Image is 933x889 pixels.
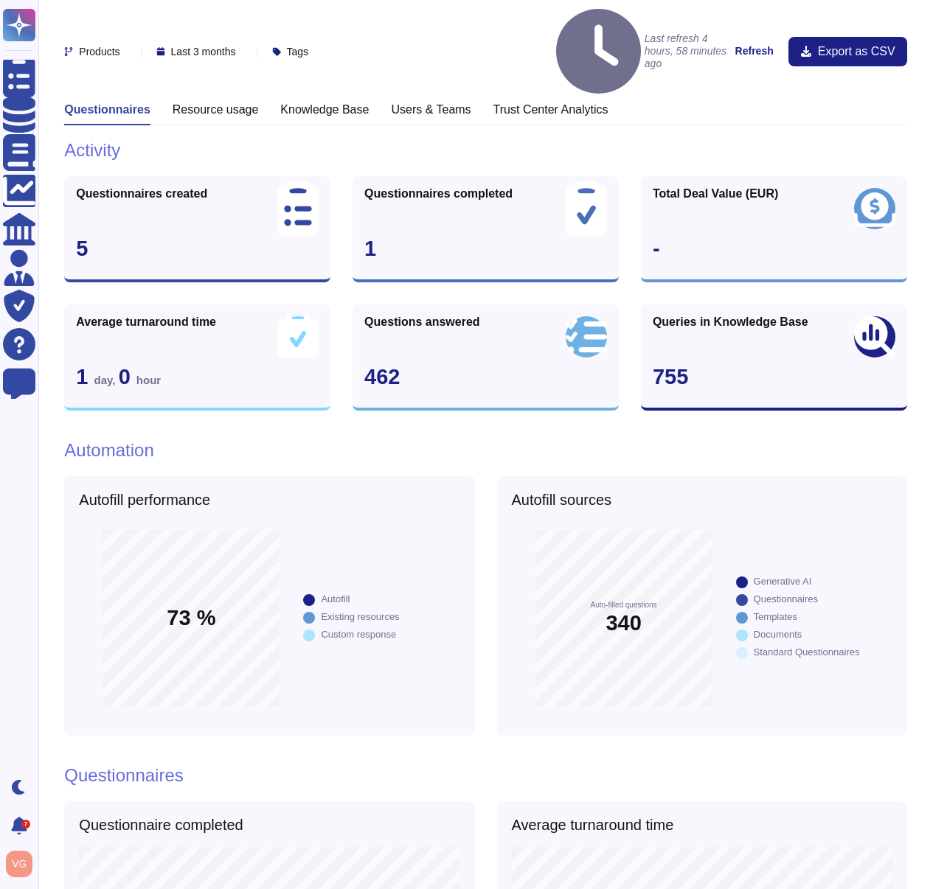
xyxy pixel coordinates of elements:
[512,816,674,834] h5: Average turnaround time
[173,102,259,116] h3: Resource usage
[754,630,802,639] div: Documents
[788,37,907,66] button: Export as CSV
[171,46,236,57] span: Last 3 months
[754,594,818,604] div: Questionnaires
[64,102,150,116] h3: Questionnaires
[653,366,895,388] div: 755
[64,440,906,461] h1: Automation
[287,46,309,57] span: Tags
[321,612,399,621] div: Existing resources
[653,316,808,328] span: Queries in Knowledge Base
[94,374,119,386] span: day ,
[79,816,243,834] h5: Questionnaire completed
[556,9,728,94] h4: Last refresh 4 hours, 58 minutes ago
[591,602,657,609] span: Auto-filled questions
[735,45,774,57] strong: Refresh
[493,102,608,116] h3: Trust Center Analytics
[364,316,480,328] span: Questions answered
[653,188,778,200] span: Total Deal Value (EUR)
[364,238,607,259] div: 1
[653,238,895,259] div: -
[79,46,119,57] span: Products
[76,365,161,388] span: 1 0
[76,238,319,259] div: 5
[391,102,471,116] h3: Users & Teams
[754,647,860,657] div: Standard Questionnaires
[3,848,43,880] button: user
[76,188,207,200] span: Questionnaires created
[364,366,607,388] div: 462
[64,140,906,161] h1: Activity
[606,613,641,634] span: 340
[321,594,350,604] div: Autofill
[136,374,161,386] span: hour
[754,576,812,586] div: Generative AI
[76,316,216,328] span: Average turnaround time
[512,491,892,509] h5: Autofill sources
[754,612,797,621] div: Templates
[321,630,396,639] div: Custom response
[280,102,369,116] h3: Knowledge Base
[64,765,183,787] h1: Questionnaires
[364,188,513,200] span: Questionnaires completed
[167,607,215,629] span: 73 %
[6,851,32,877] img: user
[79,491,459,509] h5: Autofill performance
[21,820,30,829] div: 7
[818,46,895,57] span: Export as CSV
